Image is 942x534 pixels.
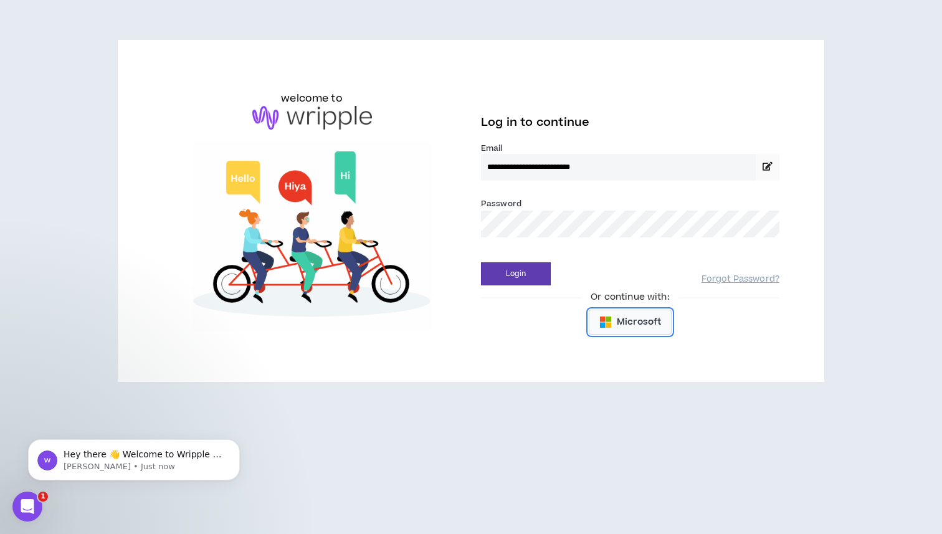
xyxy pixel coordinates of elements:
label: Password [481,198,521,209]
span: Or continue with: [582,290,678,304]
button: Microsoft [589,310,672,335]
label: Email [481,143,779,154]
span: Log in to continue [481,115,589,130]
h6: welcome to [281,91,343,106]
img: logo-brand.png [252,106,372,130]
button: Login [481,262,551,285]
img: Welcome to Wripple [163,142,461,331]
iframe: Intercom notifications message [9,413,259,500]
iframe: Intercom live chat [12,492,42,522]
span: Microsoft [617,315,661,329]
span: 1 [38,492,48,502]
a: Forgot Password? [702,274,779,285]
